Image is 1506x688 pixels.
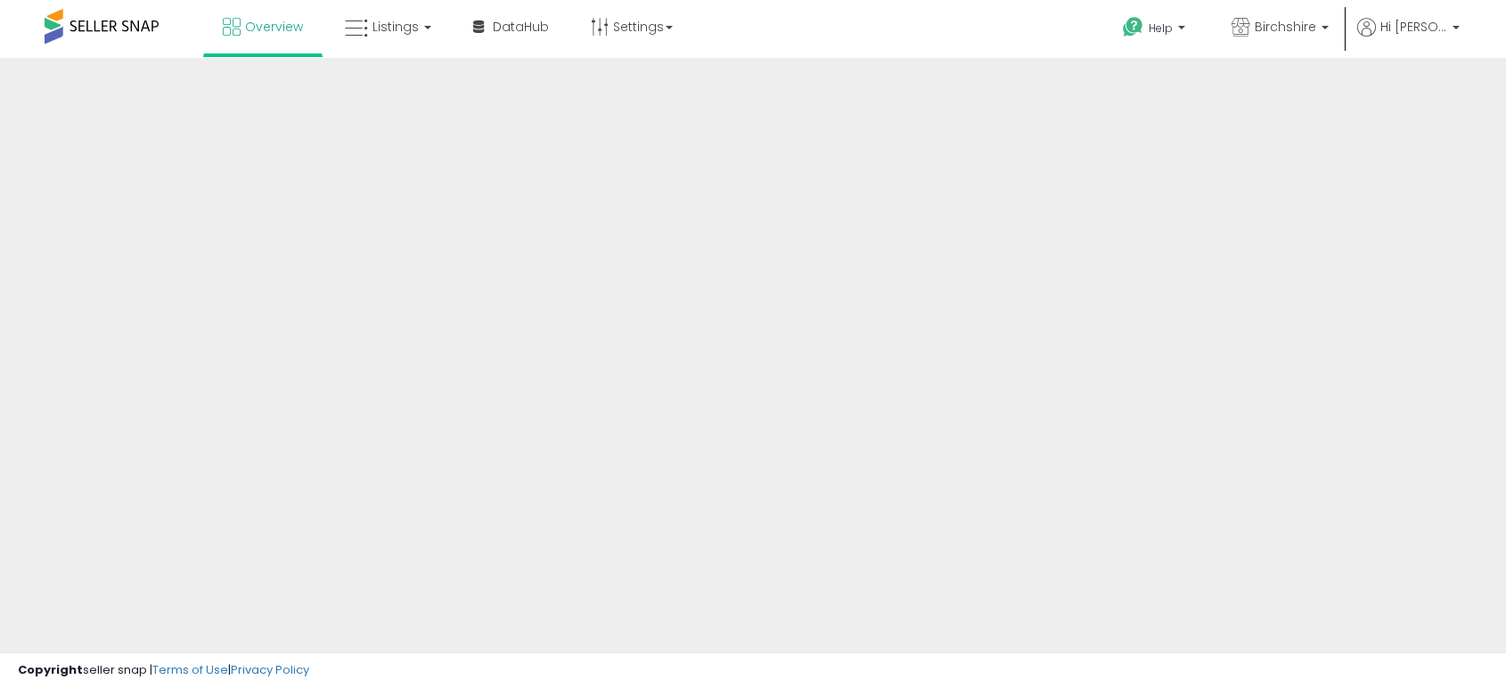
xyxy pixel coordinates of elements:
[1255,18,1316,36] span: Birchshire
[493,18,549,36] span: DataHub
[245,18,303,36] span: Overview
[1149,20,1173,36] span: Help
[1109,3,1203,58] a: Help
[1357,18,1460,58] a: Hi [PERSON_NAME]
[1380,18,1447,36] span: Hi [PERSON_NAME]
[18,661,83,678] strong: Copyright
[231,661,309,678] a: Privacy Policy
[1122,16,1144,38] i: Get Help
[372,18,419,36] span: Listings
[18,662,309,679] div: seller snap | |
[152,661,228,678] a: Terms of Use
